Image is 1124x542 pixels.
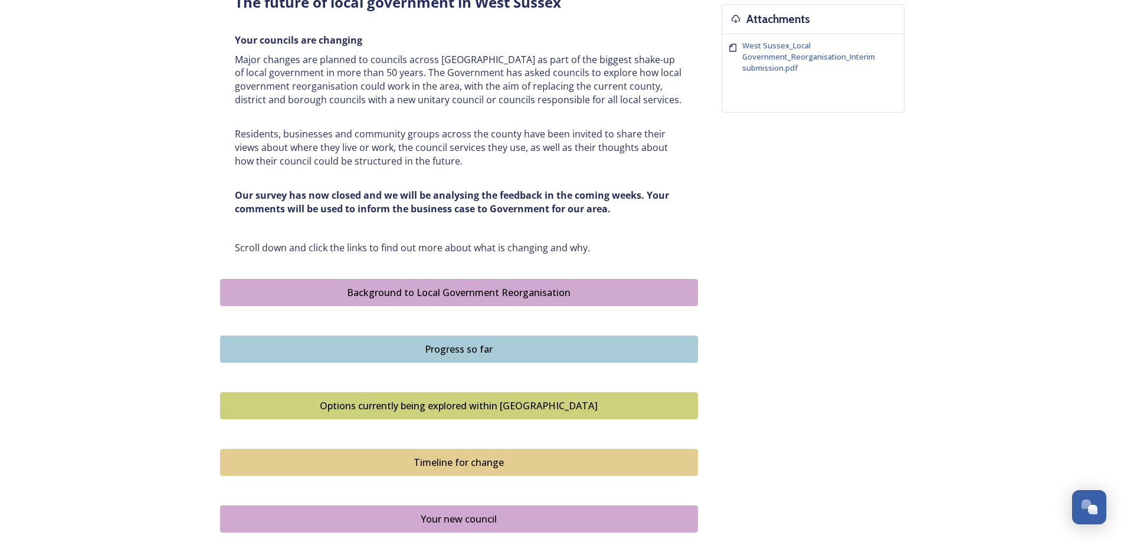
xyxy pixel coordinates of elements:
[220,279,698,306] button: Background to Local Government Reorganisation
[1072,490,1106,524] button: Open Chat
[227,342,692,356] div: Progress so far
[746,11,810,28] h3: Attachments
[220,392,698,419] button: Options currently being explored within West Sussex
[220,505,698,533] button: Your new council
[742,40,875,73] span: West Sussex_Local Government_Reorganisation_Interim submission.pdf
[220,336,698,363] button: Progress so far
[227,285,692,300] div: Background to Local Government Reorganisation
[235,127,683,167] p: Residents, businesses and community groups across the county have been invited to share their vie...
[235,53,683,107] p: Major changes are planned to councils across [GEOGRAPHIC_DATA] as part of the biggest shake-up of...
[235,34,362,47] strong: Your councils are changing
[220,449,698,476] button: Timeline for change
[235,189,671,215] strong: Our survey has now closed and we will be analysing the feedback in the coming weeks. Your comment...
[227,455,692,469] div: Timeline for change
[227,399,692,413] div: Options currently being explored within [GEOGRAPHIC_DATA]
[227,512,692,526] div: Your new council
[235,241,683,255] p: Scroll down and click the links to find out more about what is changing and why.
